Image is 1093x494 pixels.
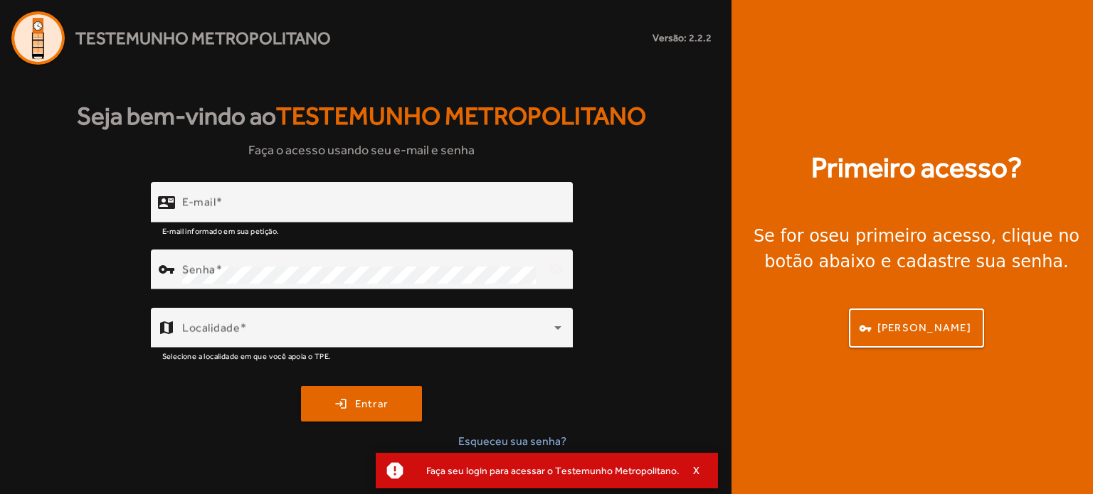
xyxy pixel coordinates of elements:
mat-hint: E-mail informado em sua petição. [162,222,280,238]
span: Testemunho Metropolitano [276,102,646,130]
mat-icon: map [158,319,175,336]
mat-icon: vpn_key [158,261,175,278]
mat-hint: Selecione a localidade em que você apoia o TPE. [162,348,332,363]
strong: Primeiro acesso? [811,146,1022,189]
button: [PERSON_NAME] [849,308,984,348]
mat-icon: contact_mail [158,194,175,211]
div: Faça seu login para acessar o Testemunho Metropolitano. [415,461,680,480]
span: Testemunho Metropolitano [75,26,331,51]
mat-icon: visibility_off [538,252,572,286]
span: Faça o acesso usando seu e-mail e senha [248,140,475,159]
img: Logo Agenda [11,11,65,65]
button: Entrar [301,386,422,421]
strong: seu primeiro acesso [820,226,991,246]
mat-label: Localidade [182,321,240,335]
mat-label: Senha [182,263,216,276]
span: Esqueceu sua senha? [458,433,566,450]
div: Se for o , clique no botão abaixo e cadastre sua senha. [749,223,1084,274]
button: X [680,464,715,477]
mat-icon: report [384,460,406,481]
mat-label: E-mail [182,195,216,209]
span: X [693,464,700,477]
small: Versão: 2.2.2 [653,31,712,45]
span: [PERSON_NAME] [877,320,971,336]
span: Entrar [355,396,389,412]
strong: Seja bem-vindo ao [77,97,646,135]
